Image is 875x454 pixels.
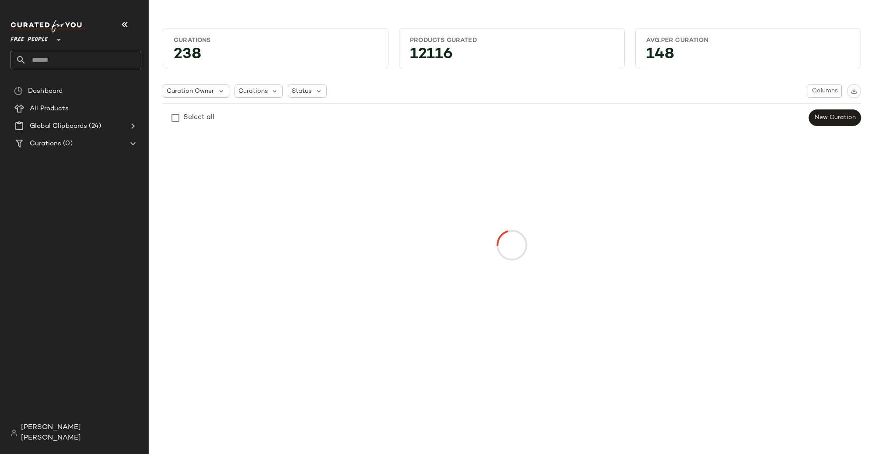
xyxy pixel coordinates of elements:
[646,36,850,45] div: Avg.per Curation
[21,422,141,443] span: [PERSON_NAME] [PERSON_NAME]
[809,109,861,126] button: New Curation
[183,113,214,123] div: Select all
[10,20,85,32] img: cfy_white_logo.C9jOOHJF.svg
[167,87,214,96] span: Curation Owner
[808,84,842,98] button: Columns
[14,87,23,95] img: svg%3e
[238,87,268,96] span: Curations
[10,429,17,436] img: svg%3e
[61,139,72,149] span: (0)
[30,104,69,114] span: All Products
[30,139,61,149] span: Curations
[812,88,838,95] span: Columns
[639,48,857,64] div: 148
[87,121,101,131] span: (24)
[174,36,378,45] div: Curations
[167,48,385,64] div: 238
[28,86,63,96] span: Dashboard
[10,30,48,46] span: Free People
[30,121,87,131] span: Global Clipboards
[292,87,311,96] span: Status
[814,114,856,121] span: New Curation
[851,88,857,94] img: svg%3e
[410,36,614,45] div: Products Curated
[403,48,621,64] div: 12116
